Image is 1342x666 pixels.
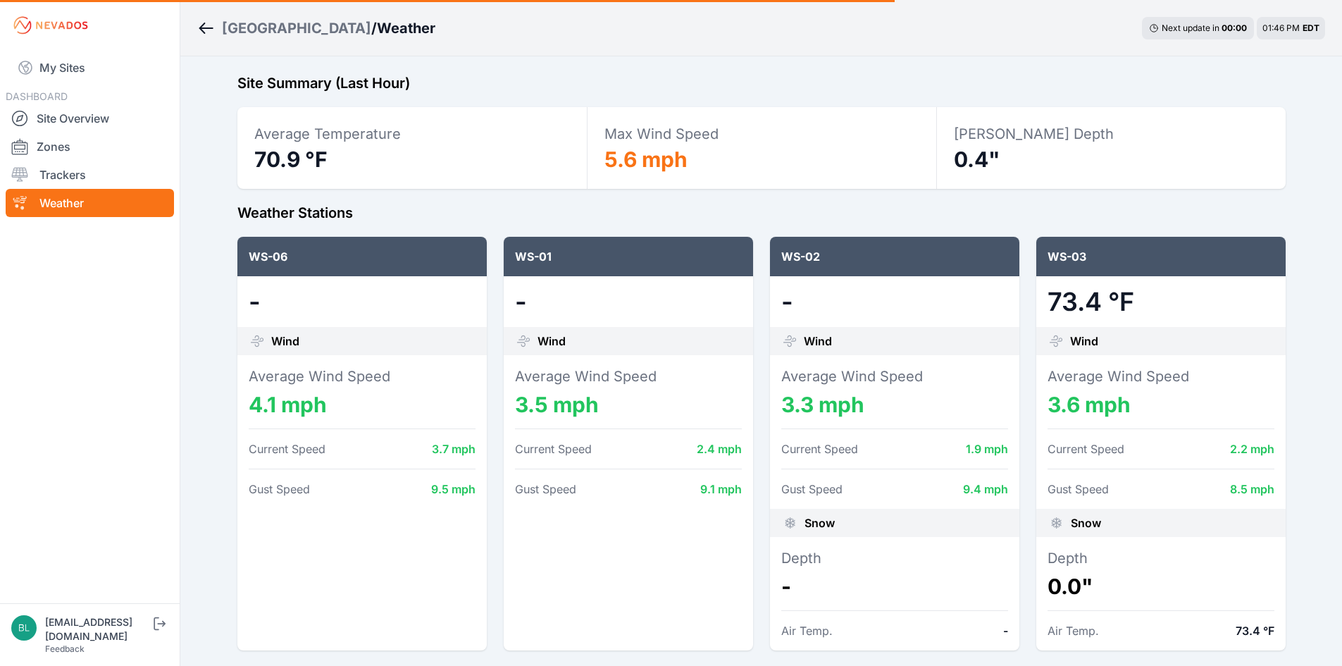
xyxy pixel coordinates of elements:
[515,288,742,316] dd: -
[45,643,85,654] a: Feedback
[1048,481,1109,498] dt: Gust Speed
[249,366,476,386] dt: Average Wind Speed
[222,18,371,38] a: [GEOGRAPHIC_DATA]
[1162,23,1219,33] span: Next update in
[804,333,832,350] span: Wind
[781,548,1008,568] dt: Depth
[6,90,68,102] span: DASHBOARD
[1303,23,1319,33] span: EDT
[781,481,843,498] dt: Gust Speed
[604,125,719,142] span: Max Wind Speed
[781,574,1008,599] dd: -
[249,392,476,417] dd: 4.1 mph
[954,125,1114,142] span: [PERSON_NAME] Depth
[237,73,1286,93] h2: Site Summary (Last Hour)
[11,615,37,641] img: blippencott@invenergy.com
[697,440,742,457] dd: 2.4 mph
[781,366,1008,386] dt: Average Wind Speed
[6,51,174,85] a: My Sites
[515,440,592,457] dt: Current Speed
[1048,366,1274,386] dt: Average Wind Speed
[963,481,1008,498] dd: 9.4 mph
[1048,548,1274,568] dt: Depth
[1036,237,1286,276] div: WS-03
[6,189,174,217] a: Weather
[781,392,1008,417] dd: 3.3 mph
[504,237,753,276] div: WS-01
[515,481,576,498] dt: Gust Speed
[249,440,325,457] dt: Current Speed
[515,366,742,386] dt: Average Wind Speed
[1003,622,1008,639] dd: -
[6,104,174,132] a: Site Overview
[1071,514,1101,531] span: Snow
[1048,392,1274,417] dd: 3.6 mph
[1262,23,1300,33] span: 01:46 PM
[1230,481,1274,498] dd: 8.5 mph
[781,622,833,639] dt: Air Temp.
[45,615,151,643] div: [EMAIL_ADDRESS][DOMAIN_NAME]
[371,18,377,38] span: /
[249,288,476,316] dd: -
[1236,622,1274,639] dd: 73.4 °F
[237,203,1286,223] h2: Weather Stations
[954,147,1000,172] span: 0.4"
[6,161,174,189] a: Trackers
[1048,288,1274,316] dd: 73.4 °F
[377,18,435,38] h3: Weather
[1070,333,1098,350] span: Wind
[1222,23,1247,34] div: 00 : 00
[804,514,835,531] span: Snow
[604,147,688,172] span: 5.6 mph
[700,481,742,498] dd: 9.1 mph
[1048,440,1124,457] dt: Current Speed
[254,147,328,172] span: 70.9 °F
[271,333,299,350] span: Wind
[966,440,1008,457] dd: 1.9 mph
[781,288,1008,316] dd: -
[1048,574,1274,599] dd: 0.0"
[781,440,858,457] dt: Current Speed
[538,333,566,350] span: Wind
[1230,440,1274,457] dd: 2.2 mph
[6,132,174,161] a: Zones
[431,481,476,498] dd: 9.5 mph
[432,440,476,457] dd: 3.7 mph
[197,10,435,47] nav: Breadcrumb
[254,125,401,142] span: Average Temperature
[249,481,310,498] dt: Gust Speed
[237,237,487,276] div: WS-06
[11,14,90,37] img: Nevados
[515,392,742,417] dd: 3.5 mph
[1048,622,1099,639] dt: Air Temp.
[770,237,1019,276] div: WS-02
